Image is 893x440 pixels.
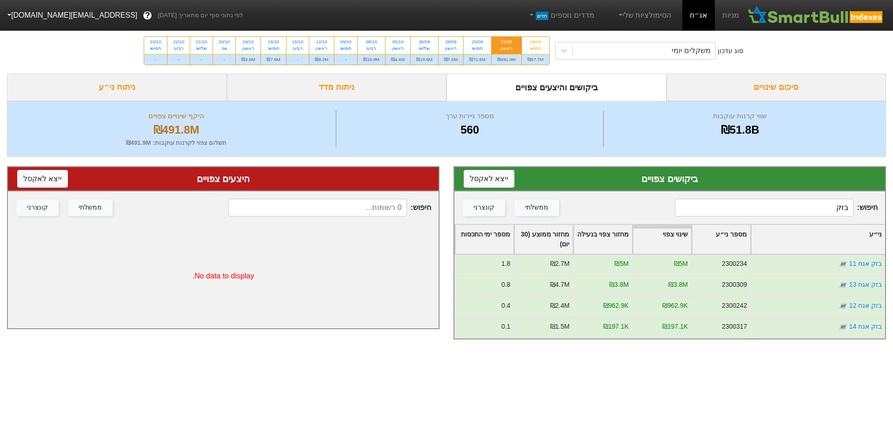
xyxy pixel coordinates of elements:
div: 0.8 [501,280,510,290]
div: רביעי [292,45,303,52]
div: - [287,54,309,65]
div: שלישי [416,45,433,52]
span: ? [145,9,150,22]
div: Toggle SortBy [633,225,691,254]
a: בזק אגח 14 [849,323,882,330]
img: tase link [839,322,848,332]
div: ₪5M [674,259,688,269]
div: ₪197.1K [662,322,688,332]
div: 2300317 [722,322,747,332]
div: היקף שינויים צפויים [19,111,333,122]
div: - [190,54,213,65]
span: חיפוש : [675,199,878,217]
div: 1.8 [501,259,510,269]
div: 25/09 [469,39,486,45]
div: Toggle SortBy [692,225,750,254]
div: 15/10 [292,39,303,45]
div: ניתוח ני״ע [7,74,227,101]
div: סוג עדכון [718,46,743,56]
div: תשלום צפוי לקרנות עוקבות : ₪491.9M [19,138,333,148]
div: סיכום שינויים [666,74,886,101]
div: ₪491.8M [19,122,333,138]
a: בזק אגח 11 [849,260,882,267]
div: חמישי [469,45,486,52]
div: ניתוח מדד [227,74,447,101]
div: ראשון [241,45,255,52]
div: 0.1 [501,322,510,332]
div: 2300242 [722,301,747,311]
span: לפי נתוני סוף יום מתאריך [DATE] [158,11,243,20]
div: - [167,54,190,65]
div: ₪19.9M [358,54,385,65]
div: ממשלתי [79,203,102,213]
div: ₪4.4M [386,54,410,65]
div: - [144,54,167,65]
div: 22/10 [173,39,184,45]
div: ₪491.8M [492,54,521,65]
div: ₪3.8M [236,54,260,65]
div: ביקושים והיצעים צפויים [446,74,666,101]
div: רביעי [173,45,184,52]
div: ראשון [315,45,328,52]
div: ₪962.9K [662,301,688,311]
div: 05/10 [391,39,405,45]
div: 2300309 [722,280,747,290]
img: tase link [839,280,848,290]
div: ₪2.4M [550,301,570,311]
span: חדש [536,12,548,20]
div: קונצרני [473,203,494,213]
a: מדדים נוספיםחדש [524,6,598,25]
div: ₪19.6M [411,54,438,65]
div: ₪7.9M [261,54,286,65]
div: ₪51.8B [606,122,874,138]
a: בזק אגח 12 [849,302,882,309]
div: Toggle SortBy [751,225,885,254]
div: ראשון [391,45,405,52]
div: 16/10 [267,39,280,45]
div: Toggle SortBy [573,225,632,254]
div: 21/10 [196,39,207,45]
div: ₪3.8M [668,280,688,290]
div: Toggle SortBy [455,225,513,254]
img: tase link [839,259,848,269]
div: ממשלתי [525,203,548,213]
div: 28/09 [444,39,458,45]
input: 0 רשומות... [228,199,407,217]
div: 23/10 [150,39,161,45]
div: 30/09 [416,39,433,45]
div: 09/10 [340,39,352,45]
div: רביעי [363,45,380,52]
div: ₪197.1K [603,322,629,332]
div: חמישי [527,45,544,52]
button: קונצרני [16,199,59,216]
a: הסימולציות שלי [613,6,675,25]
div: - [213,54,235,65]
div: 0.4 [501,301,510,311]
button: ייצא לאקסל [464,170,514,188]
div: שני [219,45,230,52]
div: ₪4.7M [550,280,570,290]
div: ₪71.6M [464,54,491,65]
div: 08/10 [363,39,380,45]
div: ₪3.8M [609,280,629,290]
div: 20/10 [219,39,230,45]
img: SmartBull [746,6,886,25]
div: ראשון [497,45,516,52]
div: ₪57.7M [522,54,549,65]
div: ₪2.7M [550,259,570,269]
div: ₪7.6M [439,54,463,65]
div: היצעים צפויים [17,172,429,186]
div: ₪1.5M [550,322,570,332]
span: חיפוש : [228,199,431,217]
div: ביקושים צפויים [464,172,876,186]
div: חמישי [150,45,161,52]
div: No data to display. [8,224,439,328]
div: מספר ניירות ערך [339,111,601,122]
div: 18/09 [527,39,544,45]
div: ראשון [444,45,458,52]
div: ₪9.2M [309,54,334,65]
input: 560 רשומות... [675,199,853,217]
div: ₪5M [614,259,628,269]
button: ממשלתי [68,199,113,216]
div: משקלים יומי [672,45,711,56]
